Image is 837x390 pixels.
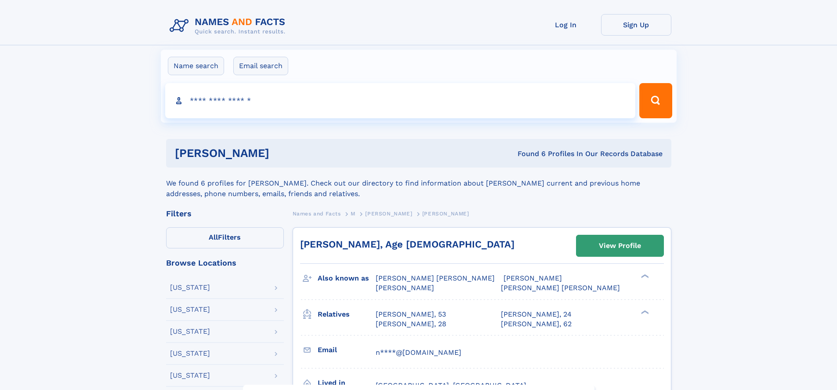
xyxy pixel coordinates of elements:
[168,57,224,75] label: Name search
[351,211,355,217] span: M
[165,83,636,118] input: search input
[166,14,293,38] img: Logo Names and Facts
[501,310,572,319] a: [PERSON_NAME], 24
[170,350,210,357] div: [US_STATE]
[422,211,469,217] span: [PERSON_NAME]
[318,271,376,286] h3: Also known as
[318,307,376,322] h3: Relatives
[166,227,284,248] label: Filters
[166,168,671,199] div: We found 6 profiles for [PERSON_NAME]. Check out our directory to find information about [PERSON_...
[170,328,210,335] div: [US_STATE]
[170,372,210,379] div: [US_STATE]
[175,148,394,159] h1: [PERSON_NAME]
[393,149,663,159] div: Found 6 Profiles In Our Records Database
[376,319,446,329] a: [PERSON_NAME], 28
[300,239,515,250] a: [PERSON_NAME], Age [DEMOGRAPHIC_DATA]
[365,208,412,219] a: [PERSON_NAME]
[209,233,218,241] span: All
[170,306,210,313] div: [US_STATE]
[233,57,288,75] label: Email search
[599,236,641,256] div: View Profile
[376,274,495,282] span: [PERSON_NAME] [PERSON_NAME]
[351,208,355,219] a: M
[376,284,434,292] span: [PERSON_NAME]
[639,309,649,315] div: ❯
[501,284,620,292] span: [PERSON_NAME] [PERSON_NAME]
[639,273,649,279] div: ❯
[639,83,672,118] button: Search Button
[166,259,284,267] div: Browse Locations
[501,319,572,329] a: [PERSON_NAME], 62
[365,211,412,217] span: [PERSON_NAME]
[576,235,663,256] a: View Profile
[318,343,376,357] h3: Email
[293,208,341,219] a: Names and Facts
[504,274,562,282] span: [PERSON_NAME]
[166,210,284,218] div: Filters
[601,14,671,36] a: Sign Up
[376,310,446,319] a: [PERSON_NAME], 53
[170,284,210,291] div: [US_STATE]
[376,381,526,390] span: [GEOGRAPHIC_DATA], [GEOGRAPHIC_DATA]
[531,14,601,36] a: Log In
